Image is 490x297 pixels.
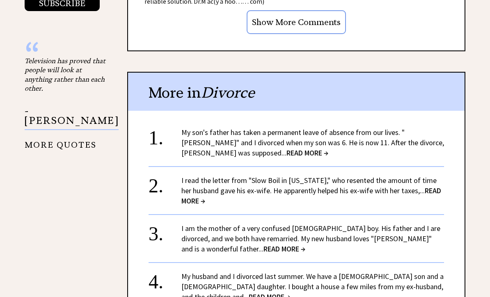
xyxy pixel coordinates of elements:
[286,148,328,158] span: READ MORE →
[25,57,107,94] div: Television has proved that people will look at anything rather than each other.
[128,73,465,111] div: More in
[149,176,181,191] div: 2.
[181,186,441,206] span: READ MORE →
[149,128,181,143] div: 1.
[201,84,254,102] span: Divorce
[25,171,107,294] iframe: Advertisement
[25,134,96,150] a: MORE QUOTES
[181,176,441,206] a: I read the letter from "Slow Boil in [US_STATE]," who resented the amount of time her husband gav...
[263,244,305,254] span: READ MORE →
[181,224,440,254] a: I am the mother of a very confused [DEMOGRAPHIC_DATA] boy. His father and I are divorced, and we ...
[25,107,119,130] p: - [PERSON_NAME]
[25,48,107,57] div: “
[247,11,346,34] input: Show More Comments
[181,128,444,158] a: My son's father has taken a permanent leave of absence from our lives. "[PERSON_NAME]" and I divo...
[149,272,181,287] div: 4.
[149,224,181,239] div: 3.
